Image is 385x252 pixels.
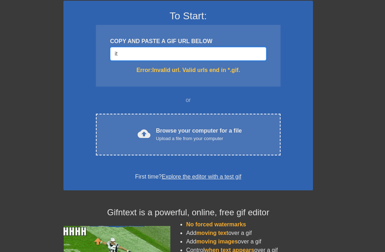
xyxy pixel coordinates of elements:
a: Explore the editor with a test gif [162,174,241,180]
span: No forced watermarks [186,221,246,227]
div: COPY AND PASTE A GIF URL BELOW [110,37,266,46]
li: Add over a gif [186,229,313,237]
div: First time? [73,173,304,181]
li: Add over a gif [186,237,313,246]
h3: To Start: [73,10,304,22]
input: Username [110,47,266,61]
div: Browse your computer for a file [156,127,242,142]
div: or [82,96,294,104]
div: Upload a file from your computer [156,135,242,142]
span: cloud_upload [138,127,150,140]
h4: Gifntext is a powerful, online, free gif editor [63,207,313,218]
span: moving text [196,230,229,236]
span: moving images [196,238,238,245]
div: Error: Invalid url. Valid urls end in *.gif. [110,66,266,74]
